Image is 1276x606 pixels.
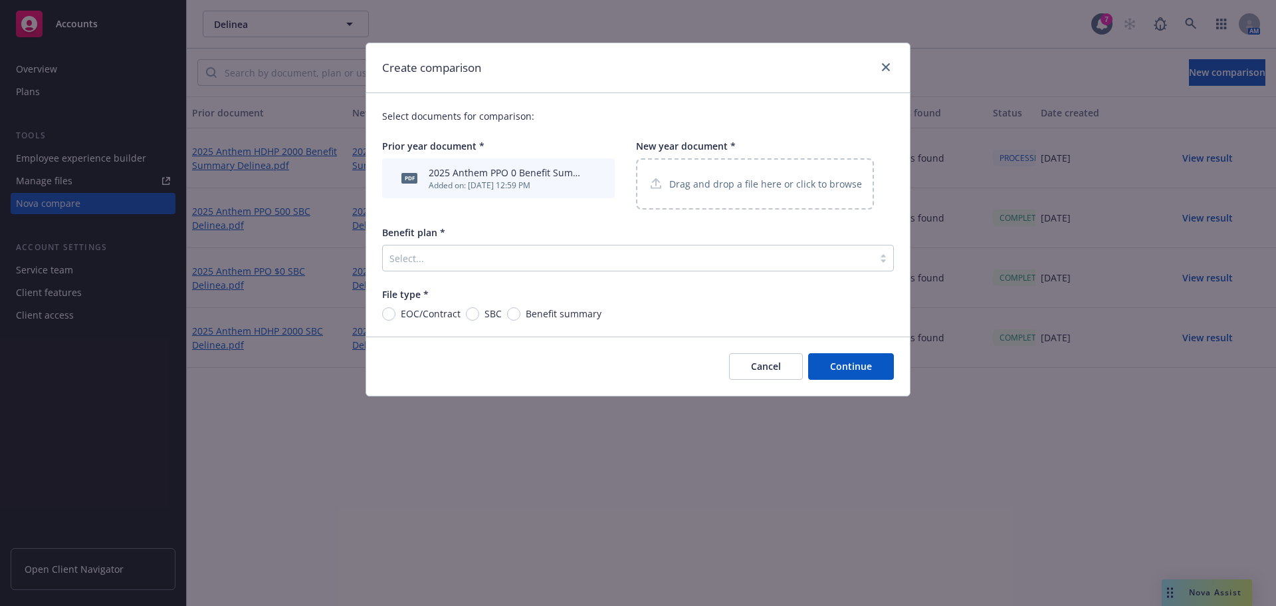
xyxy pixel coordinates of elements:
div: 2025 Anthem PPO 0 Benefit Summary Delinea.pdf [429,166,585,180]
input: SBC [466,307,479,321]
div: Added on: [DATE] 12:59 PM [429,180,585,191]
span: File type * [382,288,429,301]
button: archive file [591,172,601,186]
span: Benefit summary [526,307,601,321]
div: Drag and drop a file here or click to browse [636,158,874,210]
span: New year document * [636,140,736,152]
p: Select documents for comparison: [382,109,894,123]
span: EOC/Contract [401,307,461,321]
h1: Create comparison [382,59,481,76]
p: Drag and drop a file here or click to browse [669,177,862,191]
span: Benefit plan * [382,226,445,239]
button: Continue [808,353,894,380]
input: EOC/Contract [382,307,395,321]
input: Benefit summary [507,307,520,321]
a: close [878,59,894,75]
button: Cancel [729,353,803,380]
span: SBC [484,307,502,321]
span: Prior year document * [382,140,484,152]
span: pdf [401,173,417,183]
